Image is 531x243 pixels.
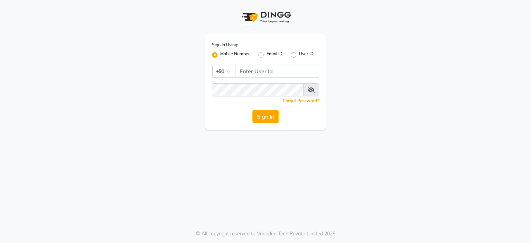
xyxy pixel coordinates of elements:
[212,83,304,96] input: Username
[238,7,293,27] img: logo1.svg
[267,51,282,59] label: Email ID
[299,51,314,59] label: User ID
[235,65,319,78] input: Username
[252,110,279,123] button: Sign In
[283,98,319,103] a: Forgot Password?
[212,42,238,48] label: Sign In Using:
[220,51,250,59] label: Mobile Number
